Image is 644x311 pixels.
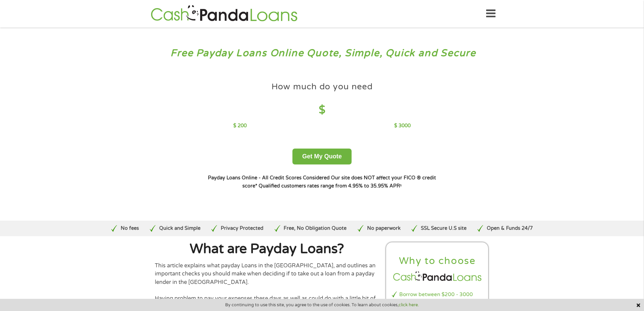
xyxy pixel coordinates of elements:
img: GetLoanNow Logo [149,4,300,23]
p: Having problem to pay your expenses these days as well as could do with a little bit of cash to l... [155,294,379,311]
li: Borrow between $200 - 3000 [392,291,483,298]
p: $ 3000 [394,122,411,130]
h2: Why to choose [392,255,483,267]
h1: What are Payday Loans? [155,242,379,256]
strong: Qualified customers rates range from 4.95% to 35.95% APR¹ [259,183,402,189]
p: No fees [121,225,139,232]
p: $ 200 [233,122,247,130]
h4: $ [233,103,411,117]
button: Get My Quote [292,149,352,164]
p: Free, No Obligation Quote [284,225,347,232]
strong: Payday Loans Online - All Credit Scores Considered [208,175,330,181]
h3: Free Payday Loans Online Quote, Simple, Quick and Secure [20,47,625,60]
p: This article explains what payday Loans in the [GEOGRAPHIC_DATA], and outlines an important check... [155,262,379,286]
strong: Our site does NOT affect your FICO ® credit score* [242,175,436,189]
h4: How much do you need [271,81,373,92]
p: SSL Secure U.S site [421,225,467,232]
p: Quick and Simple [159,225,200,232]
span: By continuing to use this site, you agree to the use of cookies. To learn about cookies, [225,303,419,307]
p: Privacy Protected [221,225,263,232]
p: No paperwork [367,225,401,232]
a: click here. [399,302,419,308]
p: Open & Funds 24/7 [487,225,533,232]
